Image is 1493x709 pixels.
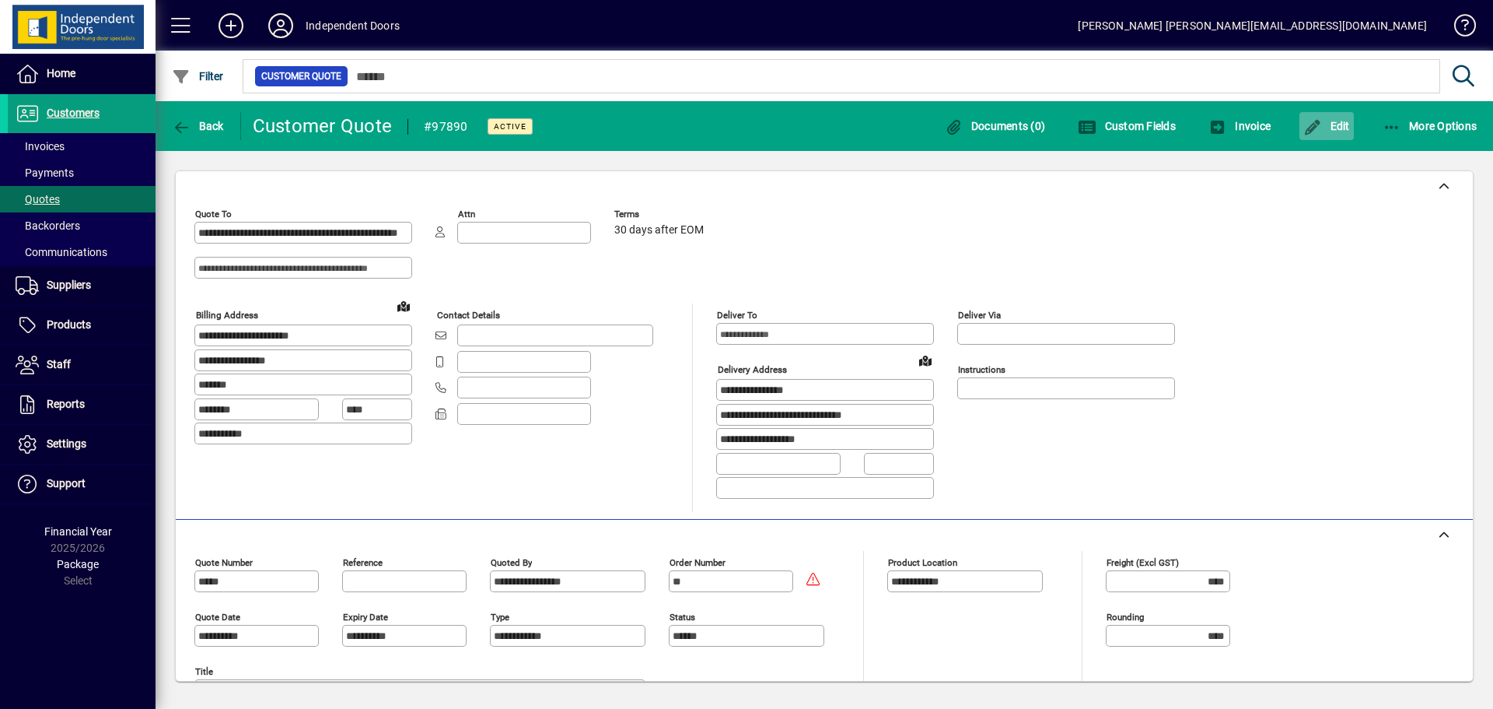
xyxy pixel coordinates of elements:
span: Custom Fields [1078,120,1176,132]
mat-label: Attn [458,209,475,219]
a: Products [8,306,156,345]
a: View on map [913,348,938,373]
button: Edit [1299,112,1354,140]
a: Quotes [8,186,156,212]
span: Documents (0) [944,120,1045,132]
span: Invoice [1208,120,1271,132]
mat-label: Product location [888,556,957,567]
button: Filter [168,62,228,90]
app-page-header-button: Back [156,112,241,140]
span: Invoices [16,140,65,153]
mat-label: Quote number [195,556,253,567]
a: Reports [8,385,156,424]
span: Home [47,67,75,79]
mat-label: Status [670,611,695,622]
a: Support [8,465,156,504]
span: Products [47,318,91,331]
span: Customer Quote [261,68,341,84]
span: Support [47,477,86,490]
button: Back [168,112,228,140]
mat-label: Quote To [195,209,232,219]
mat-label: Reference [343,556,383,567]
a: Staff [8,346,156,384]
span: Terms [614,209,708,219]
mat-label: Expiry date [343,611,388,622]
div: Independent Doors [306,13,400,38]
button: Profile [256,12,306,40]
mat-label: Type [491,611,509,622]
button: Custom Fields [1074,112,1180,140]
a: Invoices [8,133,156,160]
span: Active [494,121,526,132]
a: View on map [391,293,416,318]
button: Documents (0) [940,112,1049,140]
mat-label: Title [195,665,213,676]
a: Home [8,54,156,93]
span: Quotes [16,193,60,205]
a: Communications [8,239,156,265]
div: Customer Quote [253,114,393,139]
mat-label: Rounding [1107,611,1144,622]
span: Backorders [16,219,80,232]
mat-label: Deliver via [958,310,1001,321]
span: Suppliers [47,279,91,291]
div: [PERSON_NAME] [PERSON_NAME][EMAIL_ADDRESS][DOMAIN_NAME] [1078,13,1427,38]
span: Filter [172,70,224,82]
span: More Options [1383,120,1477,132]
span: 30 days after EOM [614,224,704,237]
a: Payments [8,160,156,186]
mat-label: Quoted by [491,556,532,567]
span: Edit [1303,120,1350,132]
button: Invoice [1205,112,1274,140]
button: Add [206,12,256,40]
a: Suppliers [8,266,156,305]
span: Reports [47,398,85,410]
span: Financial Year [44,525,112,538]
span: Settings [47,437,86,450]
a: Settings [8,425,156,464]
span: Payments [16,167,74,179]
mat-label: Instructions [958,364,1005,375]
div: #97890 [424,114,468,139]
mat-label: Quote date [195,611,240,622]
span: Package [57,558,99,570]
button: More Options [1379,112,1481,140]
span: Staff [47,358,71,370]
span: Customers [47,107,100,119]
span: Communications [16,246,107,258]
a: Knowledge Base [1442,3,1474,54]
mat-label: Freight (excl GST) [1107,556,1179,567]
mat-label: Deliver To [717,310,757,321]
mat-label: Order number [670,556,726,567]
span: Back [172,120,224,132]
a: Backorders [8,212,156,239]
